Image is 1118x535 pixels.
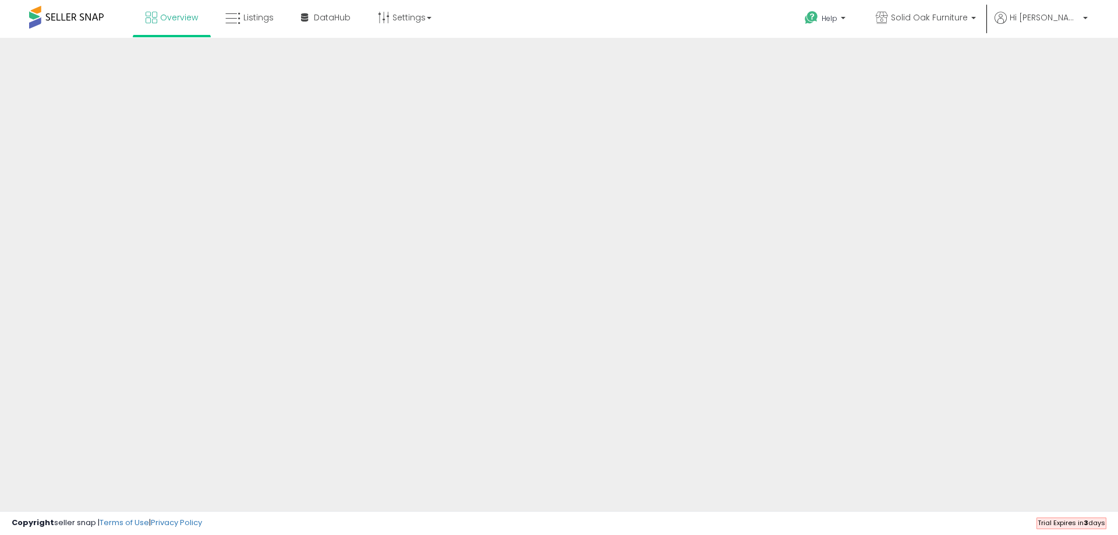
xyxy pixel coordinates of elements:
i: Get Help [804,10,819,25]
a: Help [795,2,857,38]
b: 3 [1084,518,1088,527]
span: Trial Expires in days [1038,518,1105,527]
span: Hi [PERSON_NAME] [1010,12,1080,23]
span: Solid Oak Furniture [891,12,968,23]
span: DataHub [314,12,351,23]
strong: Copyright [12,517,54,528]
div: seller snap | | [12,518,202,529]
span: Help [822,13,837,23]
a: Privacy Policy [151,517,202,528]
a: Hi [PERSON_NAME] [995,12,1088,38]
a: Terms of Use [100,517,149,528]
span: Listings [243,12,274,23]
span: Overview [160,12,198,23]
